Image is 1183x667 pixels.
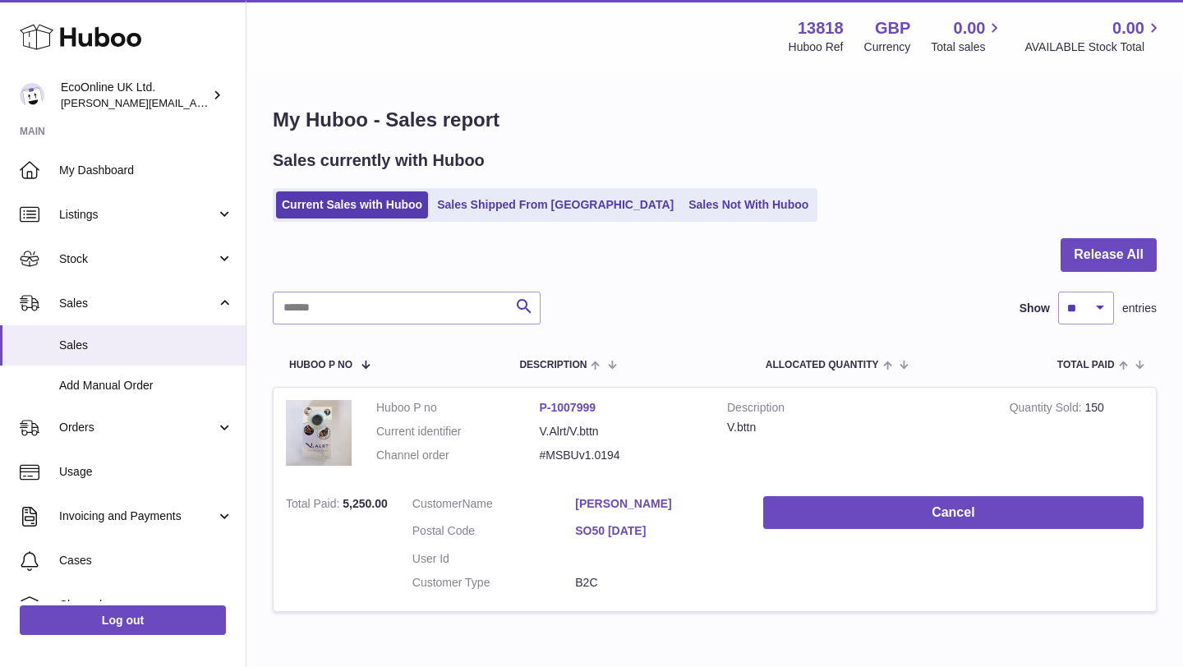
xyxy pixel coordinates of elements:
[763,496,1144,530] button: Cancel
[273,149,485,172] h2: Sales currently with Huboo
[431,191,679,218] a: Sales Shipped From [GEOGRAPHIC_DATA]
[575,575,739,591] dd: B2C
[376,400,540,416] dt: Huboo P no
[412,523,576,543] dt: Postal Code
[59,597,233,613] span: Channels
[376,448,540,463] dt: Channel order
[683,191,814,218] a: Sales Not With Huboo
[727,400,985,420] strong: Description
[931,39,1004,55] span: Total sales
[276,191,428,218] a: Current Sales with Huboo
[766,360,879,370] span: ALLOCATED Quantity
[20,605,226,635] a: Log out
[1024,39,1163,55] span: AVAILABLE Stock Total
[1020,301,1050,316] label: Show
[59,207,216,223] span: Listings
[875,17,910,39] strong: GBP
[59,338,233,353] span: Sales
[798,17,844,39] strong: 13818
[61,96,417,109] span: [PERSON_NAME][EMAIL_ADDRESS][PERSON_NAME][DOMAIN_NAME]
[59,464,233,480] span: Usage
[59,508,216,524] span: Invoicing and Payments
[864,39,911,55] div: Currency
[1024,17,1163,55] a: 0.00 AVAILABLE Stock Total
[59,420,216,435] span: Orders
[519,360,587,370] span: Description
[931,17,1004,55] a: 0.00 Total sales
[540,424,703,439] dd: V.Alrt/V.bttn
[997,388,1156,484] td: 150
[1122,301,1157,316] span: entries
[61,80,209,111] div: EcoOnline UK Ltd.
[59,378,233,393] span: Add Manual Order
[412,497,463,510] span: Customer
[1112,17,1144,39] span: 0.00
[289,360,352,370] span: Huboo P no
[1061,238,1157,272] button: Release All
[412,551,576,567] dt: User Id
[1010,401,1085,418] strong: Quantity Sold
[575,496,739,512] a: [PERSON_NAME]
[376,424,540,439] dt: Current identifier
[20,83,44,108] img: alex.doherty@ecoonline.com
[727,420,985,435] div: V.bttn
[59,296,216,311] span: Sales
[286,497,343,514] strong: Total Paid
[59,251,216,267] span: Stock
[343,497,388,510] span: 5,250.00
[1057,360,1115,370] span: Total paid
[286,400,352,466] img: 1724762684.jpg
[789,39,844,55] div: Huboo Ref
[540,401,596,414] a: P-1007999
[575,523,739,539] a: SO50 [DATE]
[954,17,986,39] span: 0.00
[273,107,1157,133] h1: My Huboo - Sales report
[412,575,576,591] dt: Customer Type
[59,163,233,178] span: My Dashboard
[540,448,703,463] dd: #MSBUv1.0194
[412,496,576,516] dt: Name
[59,553,233,568] span: Cases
